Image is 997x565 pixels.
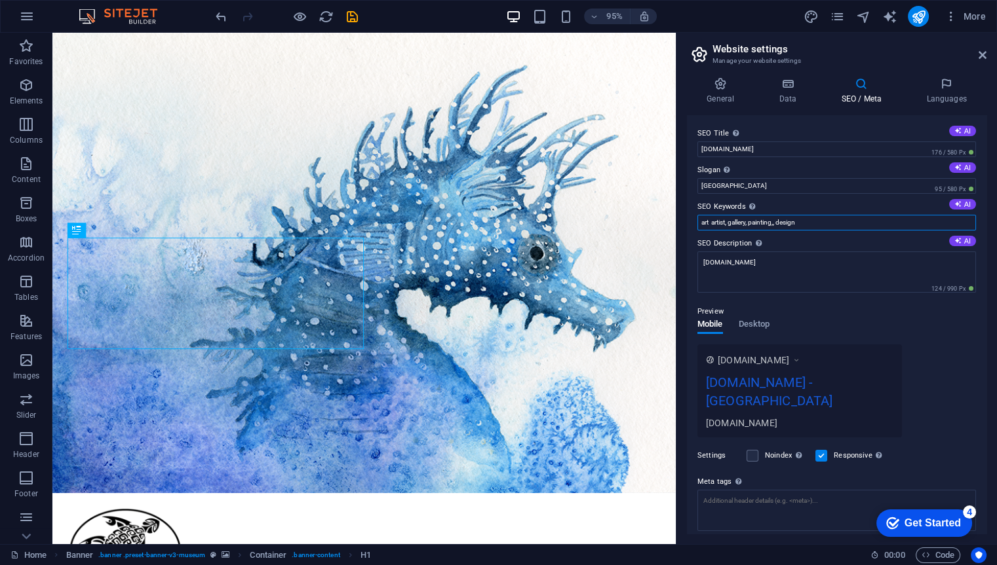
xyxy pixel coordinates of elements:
[14,292,38,302] p: Tables
[882,9,897,24] i: AI Writer
[907,77,987,105] h4: Languages
[697,126,976,141] label: SEO Title
[361,547,371,563] span: Click to select. Double-click to edit
[706,416,893,429] div: [DOMAIN_NAME]
[893,550,895,560] span: :
[908,6,929,27] button: publish
[916,547,960,563] button: Code
[821,77,907,105] h4: SEO / Meta
[10,547,47,563] a: Click to cancel selection. Double-click to open Pages
[718,354,789,367] span: [DOMAIN_NAME]
[922,547,954,563] span: Code
[584,9,631,24] button: 95%
[98,547,205,563] span: . banner .preset-banner-v3-museum
[697,474,976,490] label: Meta tags
[945,10,986,23] span: More
[697,316,723,335] span: Mobile
[8,253,45,263] p: Accordion
[949,162,976,173] button: Slogan
[949,126,976,136] button: SEO Title
[75,9,174,24] img: Editor Logo
[884,547,905,563] span: 00 00
[932,185,976,194] span: 95 / 580 Px
[713,43,987,55] h2: Website settings
[834,448,886,464] label: Responsive
[929,148,976,157] span: 176 / 580 Px
[66,547,94,563] span: Click to select. Double-click to edit
[803,9,818,24] i: Design (Ctrl+Alt+Y)
[697,162,976,178] label: Slogan
[13,449,39,460] p: Header
[210,551,216,558] i: This element is a customizable preset
[949,199,976,210] button: SEO Keywords
[939,6,991,27] button: More
[855,9,871,24] button: navigator
[10,96,43,106] p: Elements
[882,9,897,24] button: text_generator
[97,3,110,16] div: 4
[697,304,724,319] p: Preview
[14,528,38,538] p: Forms
[66,547,371,563] nav: breadcrumb
[9,56,43,67] p: Favorites
[971,547,987,563] button: Usercentrics
[222,551,229,558] i: This element contains a background
[292,9,307,24] button: Click here to leave preview mode and continue editing
[759,77,821,105] h4: Data
[12,174,41,185] p: Content
[870,547,905,563] h6: Session time
[14,488,38,499] p: Footer
[803,9,819,24] button: design
[697,236,976,251] label: SEO Description
[713,55,960,67] h3: Manage your website settings
[910,9,926,24] i: Publish
[250,547,286,563] span: Click to select. Double-click to edit
[638,10,650,22] i: On resize automatically adjust zoom level to fit chosen device.
[10,135,43,145] p: Columns
[213,9,229,24] button: undo
[855,9,870,24] i: Navigator
[929,284,976,293] span: 124 / 990 Px
[10,331,42,342] p: Features
[739,316,770,335] span: Desktop
[344,9,360,24] button: save
[16,213,37,224] p: Boxes
[318,9,334,24] button: reload
[604,9,625,24] h6: 95%
[697,319,770,344] div: Preview
[16,410,37,420] p: Slider
[829,9,845,24] button: pages
[697,199,976,215] label: SEO Keywords
[949,236,976,246] button: SEO Description
[10,7,106,34] div: Get Started 4 items remaining, 20% complete
[214,9,229,24] i: Undo: Change keywords (Ctrl+Z)
[765,448,808,464] label: Noindex
[13,371,40,381] p: Images
[687,77,759,105] h4: General
[706,373,893,416] div: [DOMAIN_NAME] - [GEOGRAPHIC_DATA]
[829,9,844,24] i: Pages (Ctrl+Alt+S)
[697,448,740,464] label: Settings
[697,178,976,194] input: Slogan...
[292,547,340,563] span: . banner-content
[345,9,360,24] i: Save (Ctrl+S)
[39,14,95,26] div: Get Started
[319,9,334,24] i: Reload page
